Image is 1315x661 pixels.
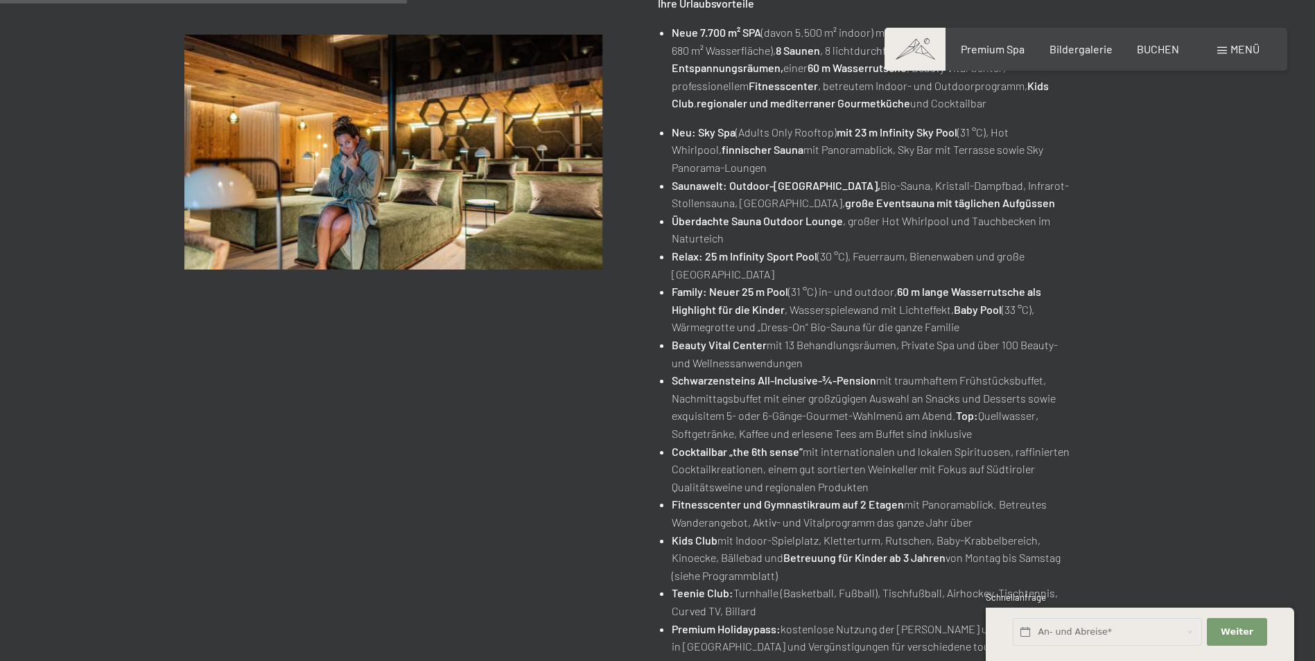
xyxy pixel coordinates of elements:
strong: Neu: Sky Spa [672,125,735,139]
strong: Schwarzensteins All-Inclusive-¾-Pension [672,373,876,387]
a: BUCHEN [1137,42,1179,55]
li: (31 °C) in- und outdoor, , Wasserspielewand mit Lichteffekt, (33 °C), Wärmegrotte und „Dress-On“ ... [672,283,1075,336]
li: (davon 5.500 m² indoor) mit (insgesamt 680 m² Wasserfläche), , 8 lichtdurchfluteten einer , Beaut... [672,24,1075,112]
strong: Fitnesscenter [749,79,818,92]
strong: Fitnesscenter und Gymnastikraum auf 2 Etagen [672,497,904,511]
strong: Saunawelt: Outdoor-[GEOGRAPHIC_DATA], [672,179,880,192]
span: Menü [1230,42,1260,55]
strong: Baby Pool [954,303,1002,316]
strong: mit 23 m Infinity Sky Pool [837,125,957,139]
strong: Neue 7.700 m² SPA [672,26,761,39]
span: Schnellanfrage [986,592,1046,603]
span: Weiter [1221,626,1253,638]
li: mit traumhaftem Frühstücksbuffet, Nachmittagsbuffet mit einer großzügigen Auswahl an Snacks und D... [672,371,1075,442]
strong: Relax: 25 m Infinity Sport Pool [672,249,817,263]
li: mit 13 Behandlungsräumen, Private Spa und über 100 Beauty- und Wellnessanwendungen [672,336,1075,371]
strong: große Eventsauna mit täglichen Aufgüssen [845,196,1055,209]
strong: regionaler und mediterraner Gourmetküche [697,96,910,109]
strong: Betreuung für Kinder ab 3 Jahren [783,551,946,564]
a: Premium Spa [961,42,1025,55]
a: Bildergalerie [1050,42,1113,55]
strong: 8 Saunen [776,44,820,57]
strong: 60 m Wasserrutsche [808,61,907,74]
li: (30 °C), Feuerraum, Bienenwaben und große [GEOGRAPHIC_DATA] [672,247,1075,283]
strong: Kids Club [672,534,717,547]
strong: Premium Holidaypass: [672,622,781,635]
li: mit Panoramablick. Betreutes Wanderangebot, Aktiv- und Vitalprogramm das ganze Jahr über [672,495,1075,531]
button: Weiter [1207,618,1266,646]
li: mit internationalen und lokalen Spirituosen, raffinierten Cocktailkreationen, einem gut sortierte... [672,443,1075,496]
li: Bio-Sauna, Kristall-Dampfbad, Infrarot-Stollensauna, [GEOGRAPHIC_DATA], [672,177,1075,212]
strong: Beauty Vital Center [672,338,767,351]
strong: 60 m lange Wasserrutsche als Highlight für die Kinder [672,285,1041,316]
strong: 6 großzügigen Pools [891,26,990,39]
strong: Cocktailbar „the 6th sense“ [672,445,803,458]
strong: Überdachte Sauna Outdoor Lounge [672,214,843,227]
strong: Top: [956,409,978,422]
li: Turnhalle (Basketball, Fußball), Tischfußball, Airhockey, Tischtennis, Curved TV, Billard [672,584,1075,619]
strong: Teenie Club: [672,586,733,599]
li: , großer Hot Whirlpool und Tauchbecken im Naturteich [672,212,1075,247]
li: (Adults Only Rooftop) (31 °C), Hot Whirlpool, mit Panoramablick, Sky Bar mit Terrasse sowie Sky P... [672,123,1075,177]
strong: Family: Neuer 25 m Pool [672,285,788,298]
li: mit Indoor-Spielplatz, Kletterturm, Rutschen, Baby-Krabbelbereich, Kinoecke, Bällebad und von Mon... [672,531,1075,585]
img: 7=6 Spezial Angebot [184,35,602,270]
strong: finnischer Sauna [722,143,803,156]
